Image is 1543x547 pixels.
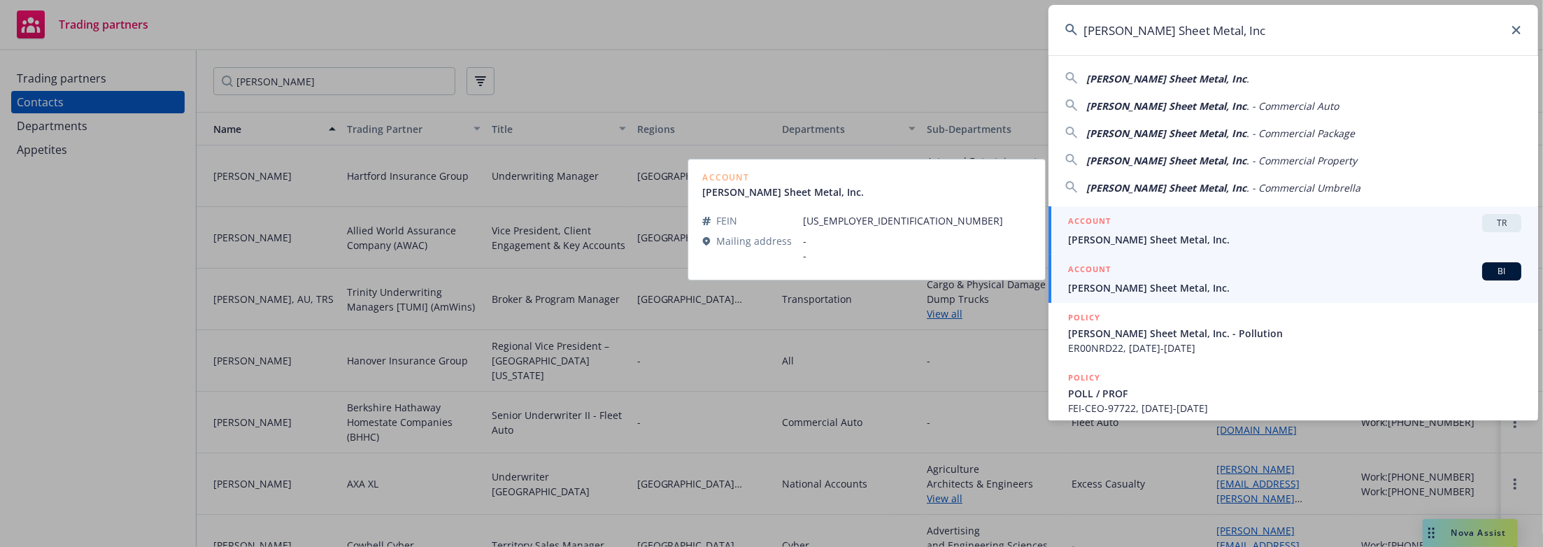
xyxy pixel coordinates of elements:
a: ACCOUNTBI[PERSON_NAME] Sheet Metal, Inc. [1048,255,1538,303]
span: TR [1488,217,1516,229]
h5: POLICY [1068,311,1100,325]
span: . - Commercial Property [1246,154,1357,167]
span: [PERSON_NAME] Sheet Metal, Inc. [1068,280,1521,295]
span: [PERSON_NAME] Sheet Metal, Inc [1086,72,1246,85]
h5: ACCOUNT [1068,214,1111,231]
a: POLICYPOLL / PROFFEI-CEO-97722, [DATE]-[DATE] [1048,363,1538,423]
span: . - Commercial Package [1246,127,1355,140]
span: . [1246,72,1249,85]
span: . - Commercial Umbrella [1246,181,1360,194]
span: [PERSON_NAME] Sheet Metal, Inc [1086,154,1246,167]
h5: ACCOUNT [1068,262,1111,279]
h5: POLICY [1068,371,1100,385]
span: [PERSON_NAME] Sheet Metal, Inc [1086,127,1246,140]
span: [PERSON_NAME] Sheet Metal, Inc [1086,181,1246,194]
input: Search... [1048,5,1538,55]
span: [PERSON_NAME] Sheet Metal, Inc. - Pollution [1068,326,1521,341]
span: [PERSON_NAME] Sheet Metal, Inc. [1068,232,1521,247]
a: POLICY[PERSON_NAME] Sheet Metal, Inc. - PollutionER00NRD22, [DATE]-[DATE] [1048,303,1538,363]
span: FEI-CEO-97722, [DATE]-[DATE] [1068,401,1521,415]
span: BI [1488,265,1516,278]
span: [PERSON_NAME] Sheet Metal, Inc [1086,99,1246,113]
span: ER00NRD22, [DATE]-[DATE] [1068,341,1521,355]
a: ACCOUNTTR[PERSON_NAME] Sheet Metal, Inc. [1048,206,1538,255]
span: POLL / PROF [1068,386,1521,401]
span: . - Commercial Auto [1246,99,1339,113]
